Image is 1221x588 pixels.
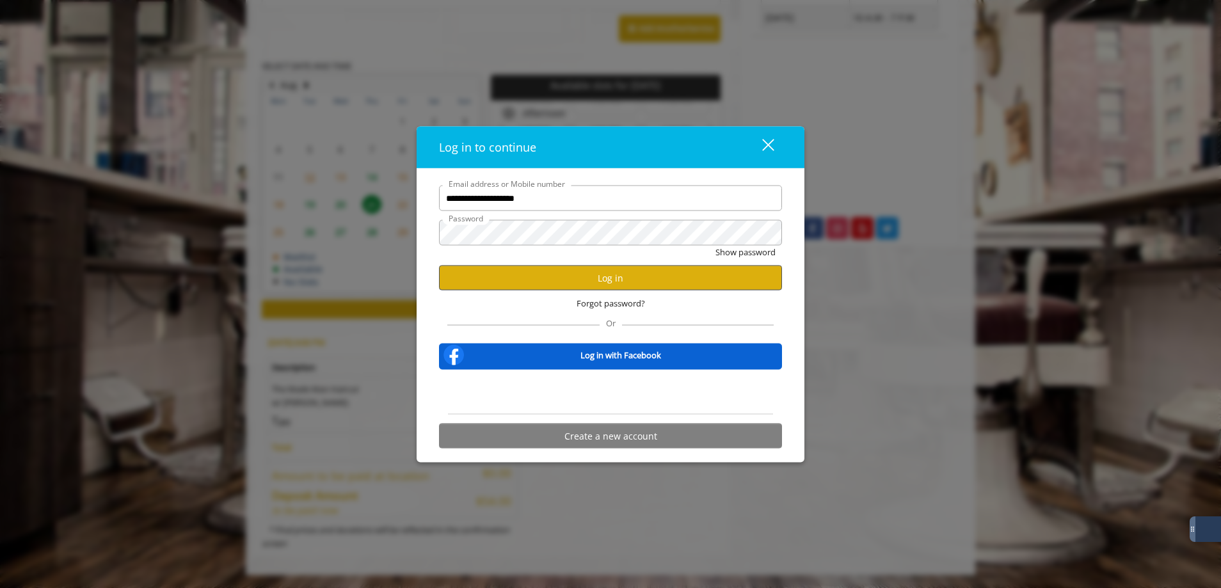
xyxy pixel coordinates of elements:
[747,138,773,157] div: close dialog
[439,424,782,449] button: Create a new account
[439,186,782,211] input: Email address or Mobile number
[546,378,676,406] iframe: Sign in with Google Button
[442,212,490,225] label: Password
[580,348,661,362] b: Log in with Facebook
[600,317,622,329] span: Or
[439,139,536,155] span: Log in to continue
[715,246,776,259] button: Show password
[441,342,467,368] img: facebook-logo
[439,266,782,290] button: Log in
[577,297,645,310] span: Forgot password?
[738,134,782,161] button: close dialog
[442,178,571,190] label: Email address or Mobile number
[439,220,782,246] input: Password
